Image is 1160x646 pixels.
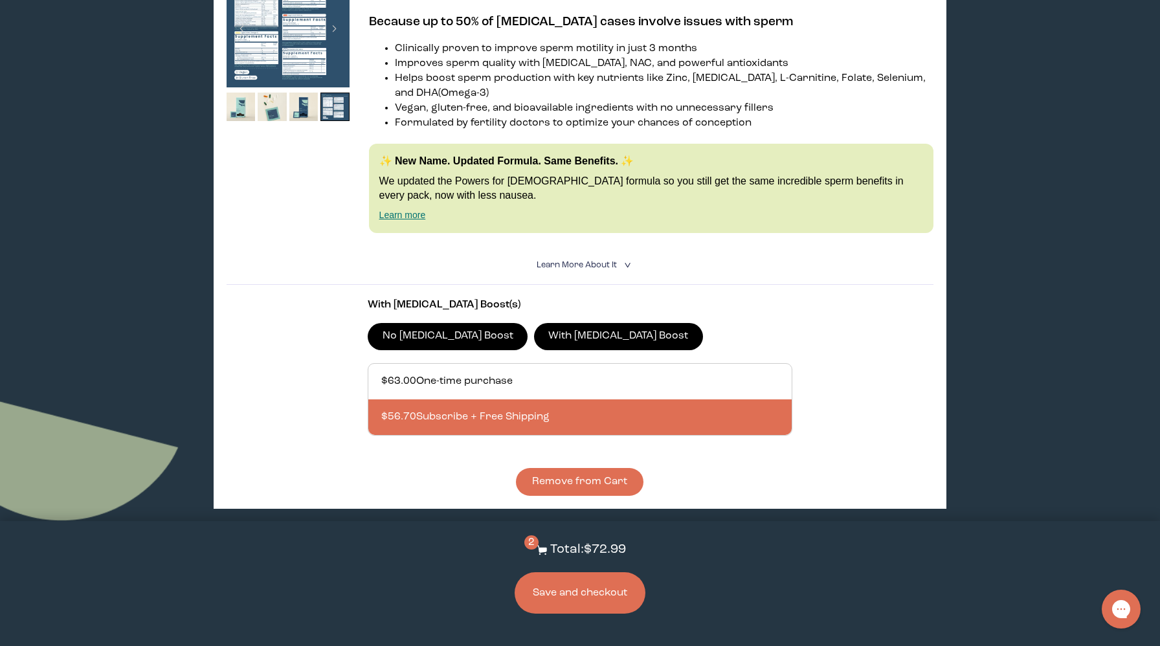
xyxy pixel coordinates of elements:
[368,323,528,350] label: No [MEDICAL_DATA] Boost
[320,93,350,122] img: thumbnail image
[369,13,934,31] h3: Because up to 50% of [MEDICAL_DATA] cases involve issues with sperm
[515,572,645,614] button: Save and checkout
[395,71,934,101] li: Helps boost sperm production with key nutrients like Zinc, [MEDICAL_DATA], L-Carnitine, Folate, S...
[289,93,318,122] img: thumbnail image
[379,155,634,166] strong: ✨ New Name. Updated Formula. Same Benefits. ✨
[1095,585,1147,633] iframe: Gorgias live chat messenger
[537,261,617,269] span: Learn More About it
[537,259,623,271] summary: Learn More About it <
[258,93,287,122] img: thumbnail image
[395,116,934,131] li: Formulated by fertility doctors to optimize your chances of conception
[395,41,934,56] li: Clinically proven to improve sperm motility in just 3 months
[379,210,426,220] a: Learn more
[620,262,632,269] i: <
[227,93,256,122] img: thumbnail image
[395,101,934,116] li: Vegan, gluten-free, and bioavailable ingredients with no unnecessary fillers
[550,540,626,559] p: Total: $72.99
[516,468,643,496] button: Remove from Cart
[395,56,934,71] li: Improves sperm quality with [MEDICAL_DATA], NAC, and powerful antioxidants
[379,174,924,203] p: We updated the Powers for [DEMOGRAPHIC_DATA] formula so you still get the same incredible sperm b...
[524,535,539,550] span: 2
[368,298,792,313] p: With [MEDICAL_DATA] Boost(s)
[534,323,703,350] label: With [MEDICAL_DATA] Boost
